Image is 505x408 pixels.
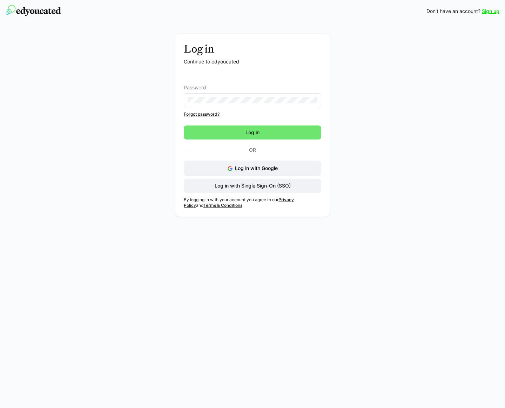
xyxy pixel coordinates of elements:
span: Log in [244,129,261,136]
p: Continue to edyoucated [184,58,321,65]
a: Forgot password? [184,111,321,117]
button: Log in with Single Sign-On (SSO) [184,179,321,193]
a: Privacy Policy [184,197,294,208]
p: Or [235,145,270,155]
button: Log in with Google [184,161,321,176]
span: Don't have an account? [426,8,480,15]
span: Log in with Google [235,165,278,171]
img: edyoucated [6,5,61,16]
span: Password [184,85,206,90]
button: Log in [184,125,321,140]
p: By logging in with your account you agree to our and . [184,197,321,208]
a: Terms & Conditions [203,203,242,208]
span: Log in with Single Sign-On (SSO) [214,182,292,189]
h3: Log in [184,42,321,55]
a: Sign up [482,8,499,15]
